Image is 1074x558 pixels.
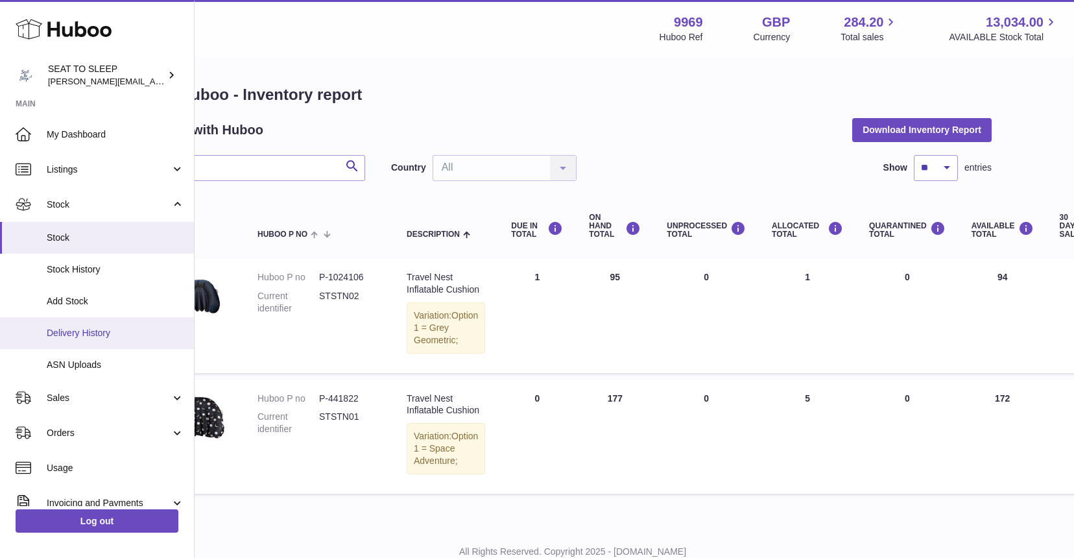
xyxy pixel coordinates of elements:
[167,393,232,446] img: product image
[759,380,856,494] td: 5
[47,462,184,474] span: Usage
[47,359,184,371] span: ASN Uploads
[883,162,907,174] label: Show
[319,393,381,405] dd: P-441822
[16,66,35,85] img: amy@seattosleep.co.uk
[869,221,946,239] div: QUARANTINED Total
[841,31,898,43] span: Total sales
[844,14,883,31] span: 284.20
[48,76,260,86] span: [PERSON_NAME][EMAIL_ADDRESS][DOMAIN_NAME]
[498,380,576,494] td: 0
[47,295,184,308] span: Add Stock
[47,199,171,211] span: Stock
[654,258,759,372] td: 0
[47,392,171,404] span: Sales
[660,31,703,43] div: Huboo Ref
[47,164,171,176] span: Listings
[674,14,703,31] strong: 9969
[852,118,992,141] button: Download Inventory Report
[759,258,856,372] td: 1
[47,128,184,141] span: My Dashboard
[959,258,1047,372] td: 94
[414,310,478,345] span: Option 1 = Grey Geometric;
[257,271,319,284] dt: Huboo P no
[143,546,1002,558] p: All Rights Reserved. Copyright 2025 - [DOMAIN_NAME]
[319,411,381,435] dd: STSTN01
[319,290,381,315] dd: STSTN02
[16,509,178,533] a: Log out
[762,14,790,31] strong: GBP
[754,31,791,43] div: Currency
[414,431,478,466] span: Option 1 = Space Adventure;
[576,380,654,494] td: 177
[905,393,910,404] span: 0
[654,380,759,494] td: 0
[407,271,485,296] div: Travel Nest Inflatable Cushion
[47,327,184,339] span: Delivery History
[391,162,426,174] label: Country
[407,302,485,354] div: Variation:
[905,272,910,282] span: 0
[167,271,232,322] img: product image
[257,393,319,405] dt: Huboo P no
[47,232,184,244] span: Stock
[47,263,184,276] span: Stock History
[949,14,1058,43] a: 13,034.00 AVAILABLE Stock Total
[154,84,992,105] h1: My Huboo - Inventory report
[257,411,319,435] dt: Current identifier
[667,221,746,239] div: UNPROCESSED Total
[589,213,641,239] div: ON HAND Total
[511,221,563,239] div: DUE IN TOTAL
[257,230,307,239] span: Huboo P no
[48,63,165,88] div: SEAT TO SLEEP
[964,162,992,174] span: entries
[972,221,1034,239] div: AVAILABLE Total
[407,230,460,239] span: Description
[498,258,576,372] td: 1
[47,427,171,439] span: Orders
[319,271,381,284] dd: P-1024106
[407,423,485,474] div: Variation:
[407,393,485,417] div: Travel Nest Inflatable Cushion
[257,290,319,315] dt: Current identifier
[949,31,1058,43] span: AVAILABLE Stock Total
[154,121,263,139] h2: Stock with Huboo
[47,497,171,509] span: Invoicing and Payments
[959,380,1047,494] td: 172
[576,258,654,372] td: 95
[772,221,843,239] div: ALLOCATED Total
[841,14,898,43] a: 284.20 Total sales
[986,14,1044,31] span: 13,034.00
